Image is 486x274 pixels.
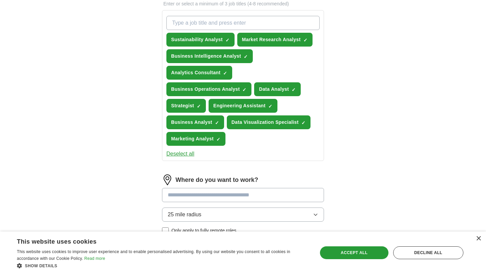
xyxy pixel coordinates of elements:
[171,36,223,43] span: Sustainability Analyst
[175,175,258,185] label: Where do you want to work?
[166,132,225,146] button: Marketing Analyst✓
[303,37,307,43] span: ✓
[166,33,235,47] button: Sustainability Analyst✓
[209,99,277,113] button: Engineering Assistant✓
[292,87,296,92] span: ✓
[232,119,299,126] span: Data Visualization Specialist
[244,54,248,59] span: ✓
[171,135,214,142] span: Marketing Analyst
[227,115,310,129] button: Data Visualization Specialist✓
[17,236,292,246] div: This website uses cookies
[242,36,301,43] span: Market Research Analyst
[171,86,240,93] span: Business Operations Analyst
[166,66,232,80] button: Analytics Consultant✓
[268,104,272,109] span: ✓
[84,256,105,261] a: Read more, opens a new window
[242,87,246,92] span: ✓
[166,16,320,30] input: Type a job title and press enter
[254,82,301,96] button: Data Analyst✓
[237,33,313,47] button: Market Research Analyst✓
[168,211,201,219] span: 25 mile radius
[166,150,194,158] button: Deselect all
[301,120,305,126] span: ✓
[171,227,236,234] span: Only apply to fully remote roles
[213,102,266,109] span: Engineering Assistant
[171,102,194,109] span: Strategist
[320,246,388,259] div: Accept all
[393,246,463,259] div: Decline all
[223,71,227,76] span: ✓
[25,264,57,268] span: Show details
[166,49,253,63] button: Business Intelligence Analyst✓
[171,119,212,126] span: Business Analyst
[162,0,324,7] p: Enter or select a minimum of 3 job titles (4-8 recommended)
[259,86,289,93] span: Data Analyst
[162,208,324,222] button: 25 mile radius
[166,99,206,113] button: Strategist✓
[162,227,169,234] input: Only apply to fully remote roles
[171,53,241,60] span: Business Intelligence Analyst
[17,249,290,261] span: This website uses cookies to improve user experience and to enable personalised advertising. By u...
[476,236,481,241] div: Close
[17,262,309,269] div: Show details
[215,120,219,126] span: ✓
[171,69,220,76] span: Analytics Consultant
[225,37,230,43] span: ✓
[166,115,224,129] button: Business Analyst✓
[216,137,220,142] span: ✓
[162,174,173,185] img: location.png
[166,82,251,96] button: Business Operations Analyst✓
[197,104,201,109] span: ✓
